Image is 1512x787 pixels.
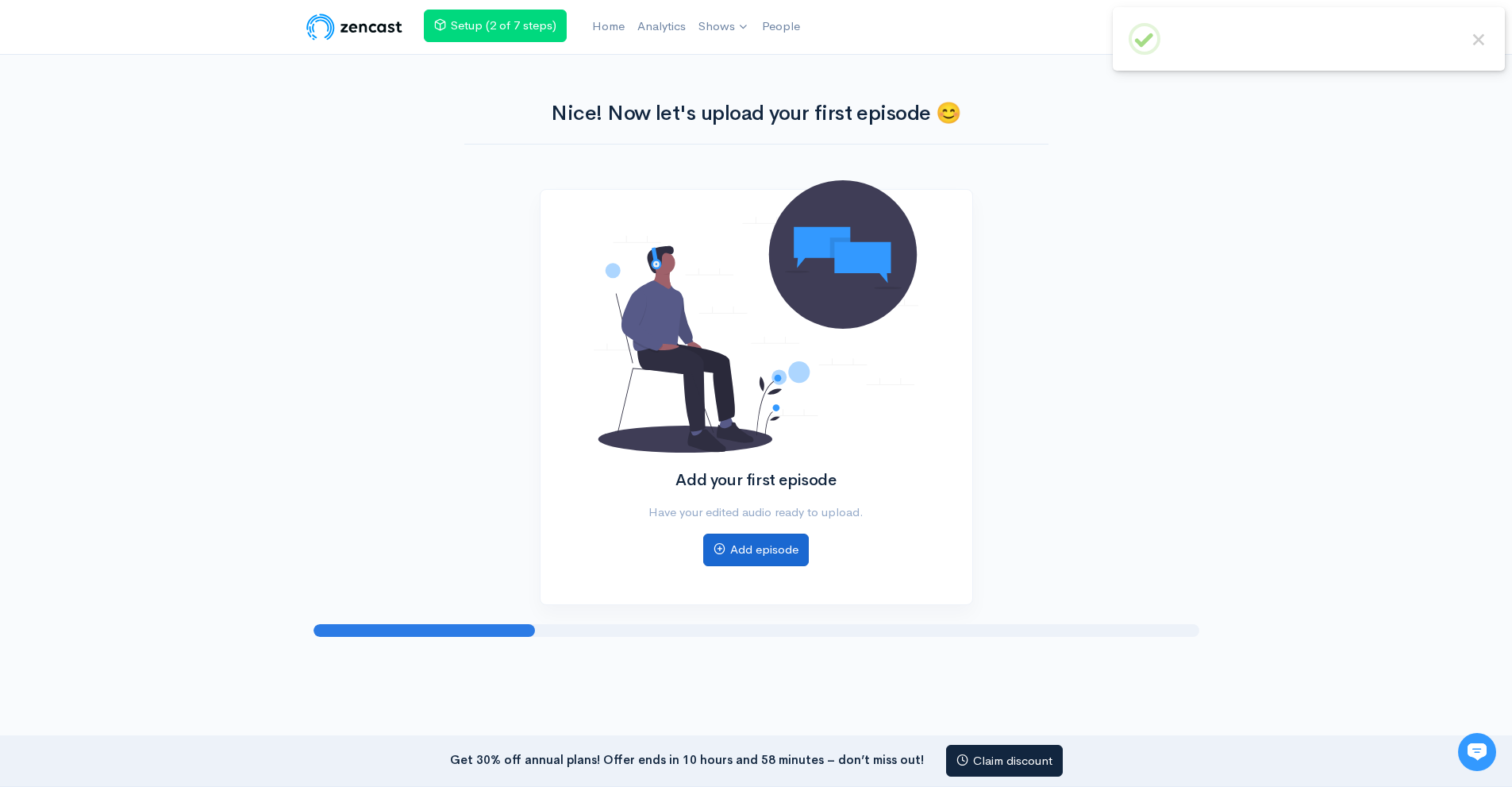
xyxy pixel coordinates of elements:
a: Claim discount [946,745,1063,777]
h2: Just let us know if you need anything and we'll be happy to help! 🙂 [24,106,294,182]
button: Close this dialog [1468,29,1489,50]
img: ZenCast Logo [304,11,405,43]
a: Analytics [631,10,692,44]
h2: Add your first episode [594,472,918,489]
img: No podcasts added [594,180,918,452]
input: Search articles [46,299,283,330]
button: New conversation [25,210,293,242]
strong: Get 30% off annual plans! Offer ends in 10 hours and 58 minutes – don’t miss out! [450,751,924,766]
a: Shows [692,10,756,44]
span: New conversation [102,220,190,233]
a: Help [1106,10,1163,44]
a: Setup (2 of 7 steps) [424,10,567,42]
p: Have your edited audio ready to upload. [594,503,918,522]
h1: Nice! Now let's upload your first episode 😊 [464,102,1048,125]
iframe: gist-messenger-bubble-iframe [1458,733,1496,771]
a: Add episode [703,534,809,566]
h1: Hi 👋 [24,77,294,102]
a: People [756,10,806,44]
p: Find an answer quickly [21,272,296,291]
a: Home [586,10,631,44]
